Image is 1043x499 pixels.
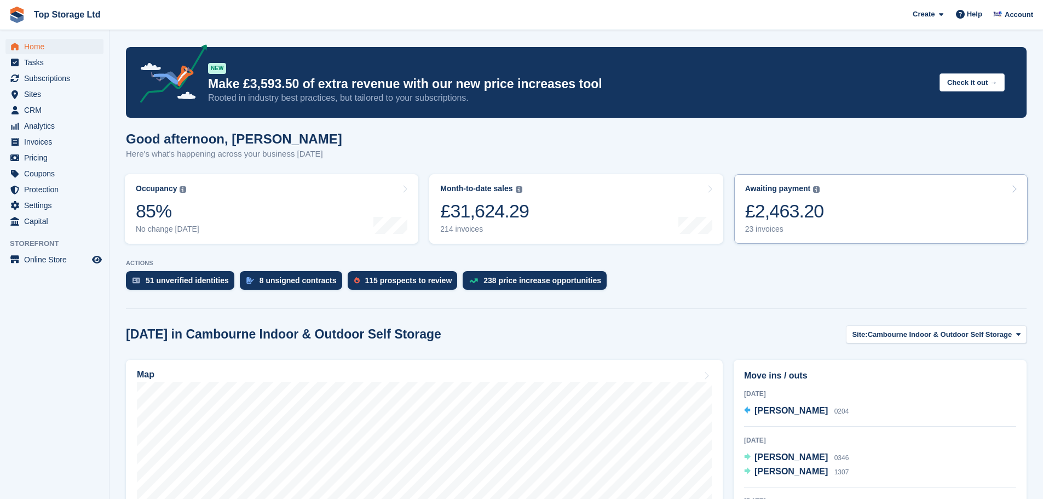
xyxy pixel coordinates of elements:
[744,435,1016,445] div: [DATE]
[429,174,723,244] a: Month-to-date sales £31,624.29 214 invoices
[24,198,90,213] span: Settings
[967,9,982,20] span: Help
[1005,9,1033,20] span: Account
[5,71,103,86] a: menu
[754,467,828,476] span: [PERSON_NAME]
[10,238,109,249] span: Storefront
[180,186,186,193] img: icon-info-grey-7440780725fd019a000dd9b08b2336e03edf1995a4989e88bcd33f0948082b44.svg
[5,150,103,165] a: menu
[5,87,103,102] a: menu
[30,5,105,24] a: Top Storage Ltd
[834,454,849,462] span: 0346
[5,118,103,134] a: menu
[5,134,103,150] a: menu
[440,184,512,193] div: Month-to-date sales
[126,131,342,146] h1: Good afternoon, [PERSON_NAME]
[24,39,90,54] span: Home
[483,276,601,285] div: 238 price increase opportunities
[24,252,90,267] span: Online Store
[260,276,337,285] div: 8 unsigned contracts
[126,271,240,295] a: 51 unverified identities
[125,174,418,244] a: Occupancy 85% No change [DATE]
[440,225,529,234] div: 214 invoices
[208,92,931,104] p: Rooted in industry best practices, but tailored to your subscriptions.
[5,166,103,181] a: menu
[744,451,849,465] a: [PERSON_NAME] 0346
[834,468,849,476] span: 1307
[5,182,103,197] a: menu
[745,200,824,222] div: £2,463.20
[745,184,811,193] div: Awaiting payment
[744,465,849,479] a: [PERSON_NAME] 1307
[146,276,229,285] div: 51 unverified identities
[5,39,103,54] a: menu
[9,7,25,23] img: stora-icon-8386f47178a22dfd0bd8f6a31ec36ba5ce8667c1dd55bd0f319d3a0aa187defe.svg
[24,134,90,150] span: Invoices
[913,9,935,20] span: Create
[208,63,226,74] div: NEW
[813,186,820,193] img: icon-info-grey-7440780725fd019a000dd9b08b2336e03edf1995a4989e88bcd33f0948082b44.svg
[348,271,463,295] a: 115 prospects to review
[136,225,199,234] div: No change [DATE]
[90,253,103,266] a: Preview store
[126,148,342,160] p: Here's what's happening across your business [DATE]
[440,200,529,222] div: £31,624.29
[131,44,208,107] img: price-adjustments-announcement-icon-8257ccfd72463d97f412b2fc003d46551f7dbcb40ab6d574587a9cd5c0d94...
[240,271,348,295] a: 8 unsigned contracts
[5,102,103,118] a: menu
[516,186,522,193] img: icon-info-grey-7440780725fd019a000dd9b08b2336e03edf1995a4989e88bcd33f0948082b44.svg
[354,277,360,284] img: prospect-51fa495bee0391a8d652442698ab0144808aea92771e9ea1ae160a38d050c398.svg
[469,278,478,283] img: price_increase_opportunities-93ffe204e8149a01c8c9dc8f82e8f89637d9d84a8eef4429ea346261dce0b2c0.svg
[5,252,103,267] a: menu
[852,329,867,340] span: Site:
[5,55,103,70] a: menu
[24,150,90,165] span: Pricing
[754,406,828,415] span: [PERSON_NAME]
[744,389,1016,399] div: [DATE]
[754,452,828,462] span: [PERSON_NAME]
[24,118,90,134] span: Analytics
[136,200,199,222] div: 85%
[940,73,1005,91] button: Check it out →
[132,277,140,284] img: verify_identity-adf6edd0f0f0b5bbfe63781bf79b02c33cf7c696d77639b501bdc392416b5a36.svg
[734,174,1028,244] a: Awaiting payment £2,463.20 23 invoices
[126,327,441,342] h2: [DATE] in Cambourne Indoor & Outdoor Self Storage
[745,225,824,234] div: 23 invoices
[834,408,849,415] span: 0204
[126,260,1027,267] p: ACTIONS
[365,276,452,285] div: 115 prospects to review
[5,214,103,229] a: menu
[246,277,254,284] img: contract_signature_icon-13c848040528278c33f63329250d36e43548de30e8caae1d1a13099fd9432cc5.svg
[24,102,90,118] span: CRM
[744,404,849,418] a: [PERSON_NAME] 0204
[208,76,931,92] p: Make £3,593.50 of extra revenue with our new price increases tool
[992,9,1003,20] img: Sam Topham
[744,369,1016,382] h2: Move ins / outs
[24,214,90,229] span: Capital
[137,370,154,380] h2: Map
[846,325,1027,343] button: Site: Cambourne Indoor & Outdoor Self Storage
[24,55,90,70] span: Tasks
[24,71,90,86] span: Subscriptions
[24,166,90,181] span: Coupons
[868,329,1012,340] span: Cambourne Indoor & Outdoor Self Storage
[24,182,90,197] span: Protection
[463,271,612,295] a: 238 price increase opportunities
[5,198,103,213] a: menu
[24,87,90,102] span: Sites
[136,184,177,193] div: Occupancy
